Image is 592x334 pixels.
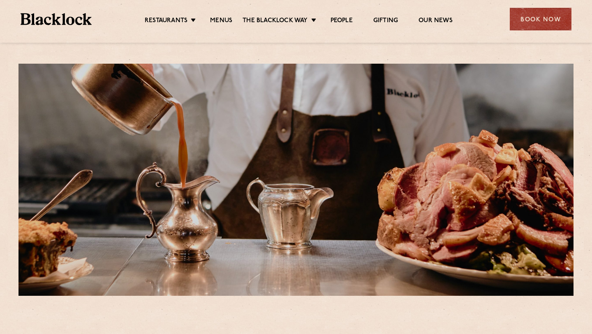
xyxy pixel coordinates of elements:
a: Restaurants [145,17,187,26]
a: People [331,17,353,26]
div: Book Now [510,8,571,30]
a: The Blacklock Way [243,17,308,26]
a: Our News [419,17,453,26]
a: Menus [210,17,232,26]
img: BL_Textured_Logo-footer-cropped.svg [21,13,92,25]
a: Gifting [373,17,398,26]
